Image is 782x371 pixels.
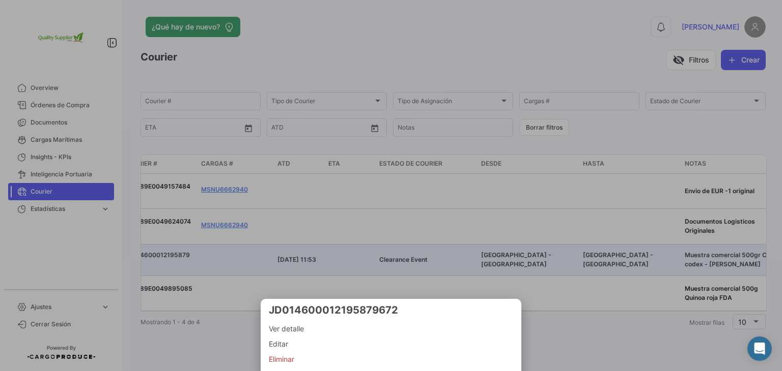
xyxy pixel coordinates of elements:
a: Ver detalle [269,321,513,336]
h3: JD014600012195879672 [269,303,513,317]
span: Editar [269,338,513,350]
span: Ver detalle [269,323,513,335]
a: Editar [269,336,513,352]
span: Eliminar [269,353,513,365]
div: Abrir Intercom Messenger [747,336,772,361]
